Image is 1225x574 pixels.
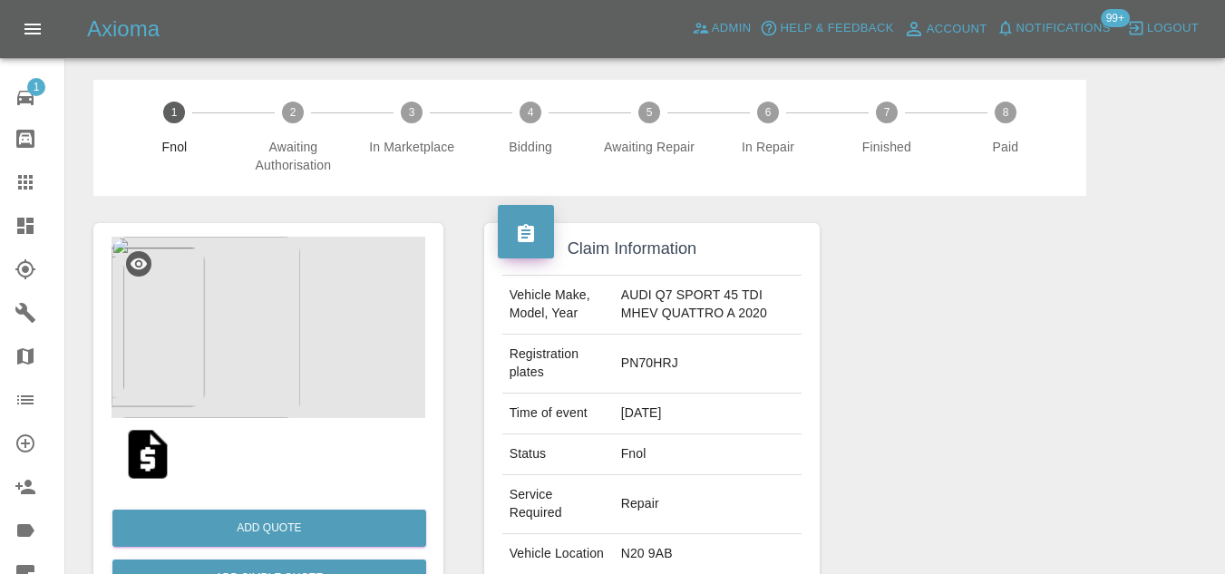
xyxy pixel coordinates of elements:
span: In Repair [716,138,821,156]
span: Bidding [479,138,583,156]
img: qt_1S6V1rA4aDea5wMjwvap6KLH [119,425,177,483]
text: 5 [647,106,653,119]
span: Notifications [1016,18,1111,39]
button: Logout [1123,15,1203,43]
span: Help & Feedback [780,18,893,39]
text: 7 [884,106,890,119]
span: Paid [953,138,1057,156]
span: 1 [27,78,45,96]
button: Notifications [992,15,1115,43]
img: 4b08021c-1f7a-4a13-9f14-545e574ca3a6 [112,237,300,418]
span: Admin [712,18,752,39]
td: Repair [614,475,802,534]
td: PN70HRJ [614,335,802,394]
text: 6 [765,106,772,119]
span: 99+ [1101,9,1130,27]
text: 8 [1002,106,1008,119]
button: Help & Feedback [755,15,898,43]
span: In Marketplace [360,138,464,156]
td: Fnol [614,434,802,475]
td: Status [502,434,614,475]
text: 3 [409,106,415,119]
button: Add Quote [112,510,426,547]
span: Awaiting Authorisation [241,138,345,174]
span: Logout [1147,18,1199,39]
td: Vehicle Make, Model, Year [502,276,614,335]
a: Admin [687,15,756,43]
td: [DATE] [614,394,802,434]
h5: Axioma [87,15,160,44]
span: Fnol [122,138,227,156]
text: 4 [528,106,534,119]
text: 1 [171,106,178,119]
span: Awaiting Repair [598,138,702,156]
h4: Claim Information [498,237,807,261]
span: Finished [834,138,938,156]
td: AUDI Q7 SPORT 45 TDI MHEV QUATTRO A 2020 [614,276,802,335]
td: Registration plates [502,335,614,394]
text: 2 [290,106,297,119]
button: Open drawer [11,7,54,51]
span: Account [927,19,987,40]
td: Time of event [502,394,614,434]
a: Account [899,15,992,44]
td: Service Required [502,475,614,534]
